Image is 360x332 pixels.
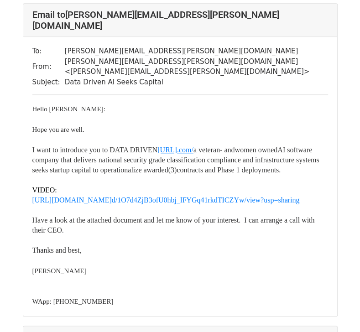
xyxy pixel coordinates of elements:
[32,267,87,275] span: [PERSON_NAME]
[157,146,193,154] span: [URL]. com/
[32,57,65,77] td: From:
[168,166,177,174] span: (3)
[32,146,319,174] span: a veteran- and AI software company that delivers national security grade classification compli an...
[32,46,65,57] td: To:
[65,57,328,77] td: [PERSON_NAME][EMAIL_ADDRESS][PERSON_NAME][DOMAIN_NAME] < [PERSON_NAME][EMAIL_ADDRESS][PERSON_NAME...
[65,77,328,88] td: Data Driven AI Seeks Capital
[32,216,315,234] span: Have a look at the attached document and let me know of your interest.
[32,77,65,88] td: Subject:
[32,126,84,133] font: Hope you are well.
[32,246,82,254] span: Thanks and best,
[314,288,360,332] iframe: Chat Widget
[235,146,277,154] span: women owned
[32,298,114,305] font: WApp: [PHONE_NUMBER]
[32,9,328,31] h4: Email to [PERSON_NAME][EMAIL_ADDRESS][PERSON_NAME][DOMAIN_NAME]
[65,46,328,57] td: [PERSON_NAME][EMAIL_ADDRESS][PERSON_NAME][DOMAIN_NAME]
[32,105,105,113] font: Hello [PERSON_NAME]:
[32,196,300,204] a: [URL][DOMAIN_NAME]d/1O7d4ZjB3ofU0hbj_lFYGq41rkdTICZYw/view?usp=sharing
[157,146,193,154] a: [URL].com/
[32,186,57,194] span: VIDEO:
[32,146,158,154] span: I want to introduce you to DATA DRIVEN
